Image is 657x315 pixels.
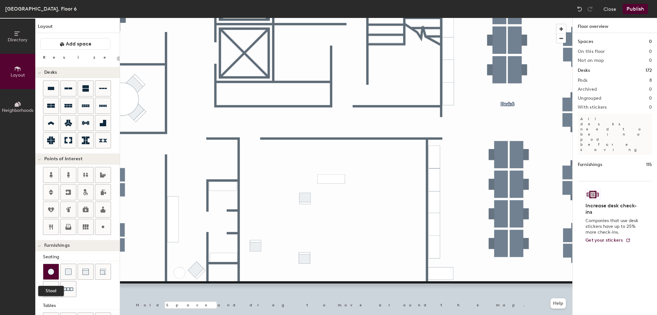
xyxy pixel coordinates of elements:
p: All desks need to be in a pod before saving [578,114,652,155]
h1: Floor overview [573,18,657,33]
button: StoolStool [43,264,59,280]
h2: 0 [649,58,652,63]
div: Resize [43,55,114,60]
button: Couch (x3) [60,281,76,297]
img: Sticker logo [585,189,600,200]
img: Redo [587,6,593,12]
span: Furnishings [44,243,70,248]
img: Stool [48,269,54,275]
span: Directory [8,37,28,43]
h1: Spaces [578,38,593,45]
button: Help [550,298,566,309]
button: Couch (middle) [78,264,94,280]
button: Cushion [60,264,76,280]
h1: Layout [35,23,120,33]
span: Points of Interest [44,156,82,162]
img: Cushion [65,269,72,275]
h2: Not on map [578,58,604,63]
h2: 0 [649,96,652,101]
span: Layout [11,72,25,78]
h4: Increase desk check-ins [585,203,640,215]
div: Seating [43,253,120,261]
h2: 8 [649,78,652,83]
h2: 0 [649,105,652,110]
img: Couch (x3) [63,284,73,294]
span: Neighborhoods [2,108,33,113]
h2: 0 [649,87,652,92]
button: Couch (x2) [43,281,59,297]
h1: Desks [578,67,590,74]
h2: Ungrouped [578,96,602,101]
h1: 0 [649,38,652,45]
h1: 115 [646,161,652,168]
div: [GEOGRAPHIC_DATA], Floor 6 [5,5,77,13]
span: Desks [44,70,57,75]
h2: With stickers [578,105,607,110]
span: Add space [66,41,91,47]
span: Get your stickers [585,237,623,243]
img: Couch (x2) [46,284,56,294]
button: Publish [623,4,648,14]
h1: 172 [645,67,652,74]
h1: Furnishings [578,161,602,168]
img: Undo [576,6,583,12]
img: Couch (middle) [82,269,89,275]
a: Get your stickers [585,238,631,243]
div: Tables [43,302,120,309]
button: Add space [40,38,110,50]
h2: Archived [578,87,597,92]
h2: On this floor [578,49,605,54]
button: Couch (corner) [95,264,111,280]
p: Companies that use desk stickers have up to 25% more check-ins. [585,218,640,235]
h2: Pods [578,78,587,83]
button: Close [603,4,616,14]
img: Couch (corner) [100,269,106,275]
h2: 0 [649,49,652,54]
